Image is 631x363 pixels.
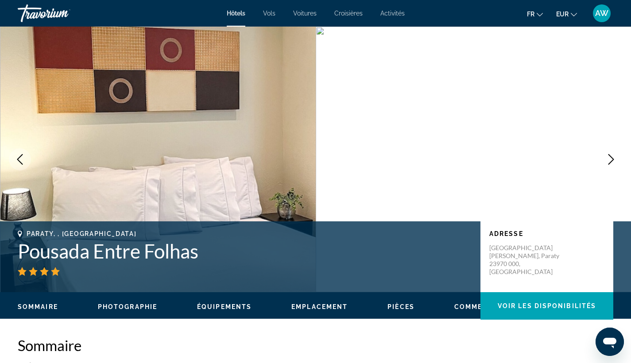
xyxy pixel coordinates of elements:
button: User Menu [590,4,613,23]
span: EUR [556,11,569,18]
a: Voitures [293,10,317,17]
span: Équipements [197,303,252,310]
button: Équipements [197,303,252,311]
span: fr [527,11,534,18]
span: Photographie [98,303,157,310]
p: [GEOGRAPHIC_DATA][PERSON_NAME], Paraty 23970 000, [GEOGRAPHIC_DATA] [489,244,560,276]
button: Previous image [9,148,31,170]
span: Voir les disponibilités [498,302,596,309]
span: Pièces [387,303,414,310]
a: Hôtels [227,10,245,17]
a: Travorium [18,2,106,25]
button: Photographie [98,303,157,311]
button: Commentaires [454,303,515,311]
span: Paraty, , [GEOGRAPHIC_DATA] [27,230,136,237]
a: Croisières [334,10,363,17]
a: Vols [263,10,275,17]
h1: Pousada Entre Folhas [18,239,472,263]
button: Next image [600,148,622,170]
button: Sommaire [18,303,58,311]
span: Emplacement [291,303,348,310]
button: Emplacement [291,303,348,311]
button: Change language [527,8,543,20]
button: Voir les disponibilités [480,292,613,320]
button: Pièces [387,303,414,311]
button: Change currency [556,8,577,20]
p: Adresse [489,230,604,237]
span: Commentaires [454,303,515,310]
span: AW [595,9,608,18]
a: Activités [380,10,405,17]
iframe: Bouton de lancement de la fenêtre de messagerie [596,328,624,356]
span: Sommaire [18,303,58,310]
h2: Sommaire [18,336,613,354]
